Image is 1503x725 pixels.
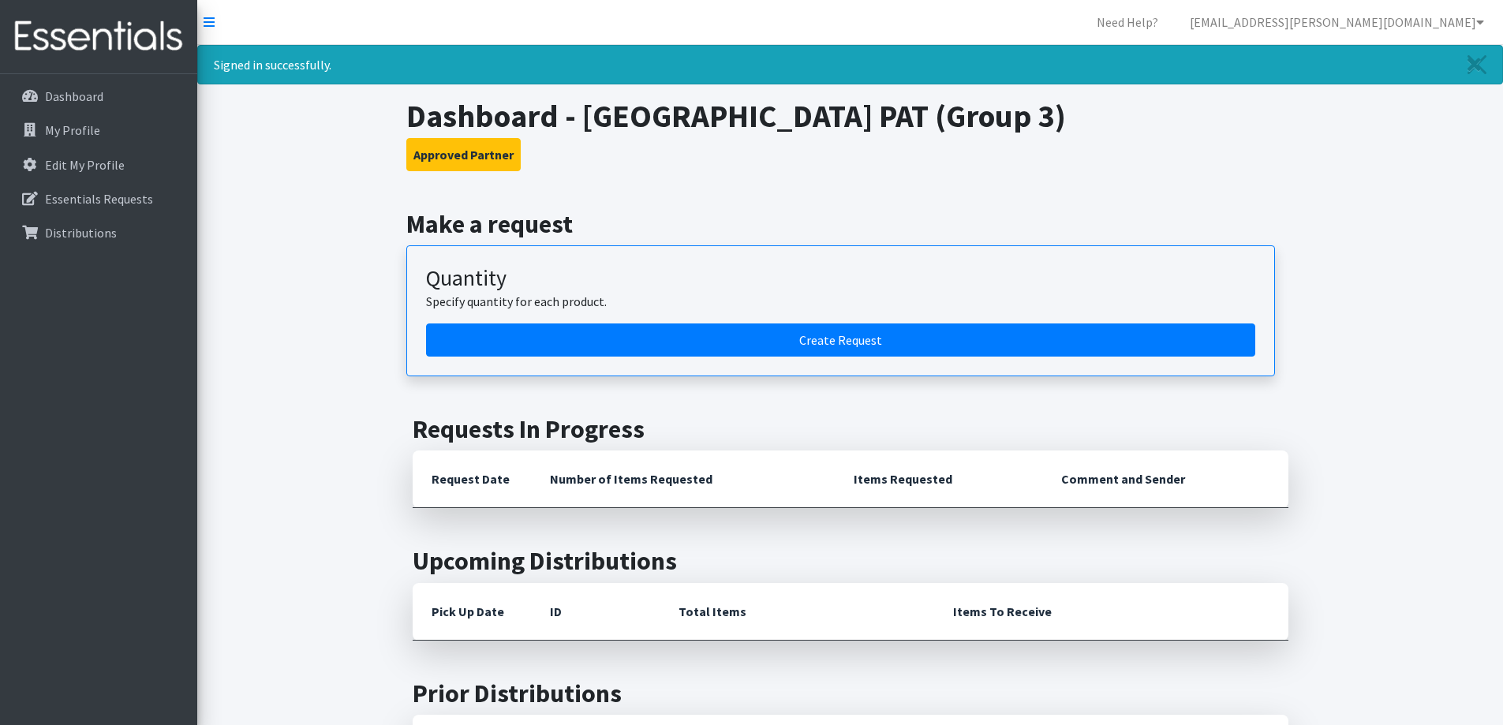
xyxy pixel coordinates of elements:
th: Comment and Sender [1042,450,1288,508]
th: Items To Receive [934,583,1288,641]
th: ID [531,583,660,641]
p: Specify quantity for each product. [426,292,1255,311]
a: Close [1452,46,1502,84]
h1: Dashboard - [GEOGRAPHIC_DATA] PAT (Group 3) [406,97,1294,135]
h2: Upcoming Distributions [413,546,1288,576]
p: Edit My Profile [45,157,125,173]
h2: Prior Distributions [413,678,1288,708]
p: Distributions [45,225,117,241]
a: Essentials Requests [6,183,191,215]
a: My Profile [6,114,191,146]
h2: Make a request [406,209,1294,239]
th: Number of Items Requested [531,450,836,508]
a: Need Help? [1084,6,1171,38]
a: Create a request by quantity [426,323,1255,357]
th: Pick Up Date [413,583,531,641]
div: Signed in successfully. [197,45,1503,84]
a: Distributions [6,217,191,249]
a: [EMAIL_ADDRESS][PERSON_NAME][DOMAIN_NAME] [1177,6,1497,38]
th: Total Items [660,583,934,641]
h3: Quantity [426,265,1255,292]
button: Approved Partner [406,138,521,171]
a: Edit My Profile [6,149,191,181]
th: Items Requested [835,450,1042,508]
p: Dashboard [45,88,103,104]
img: HumanEssentials [6,10,191,63]
th: Request Date [413,450,531,508]
h2: Requests In Progress [413,414,1288,444]
a: Dashboard [6,80,191,112]
p: Essentials Requests [45,191,153,207]
p: My Profile [45,122,100,138]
